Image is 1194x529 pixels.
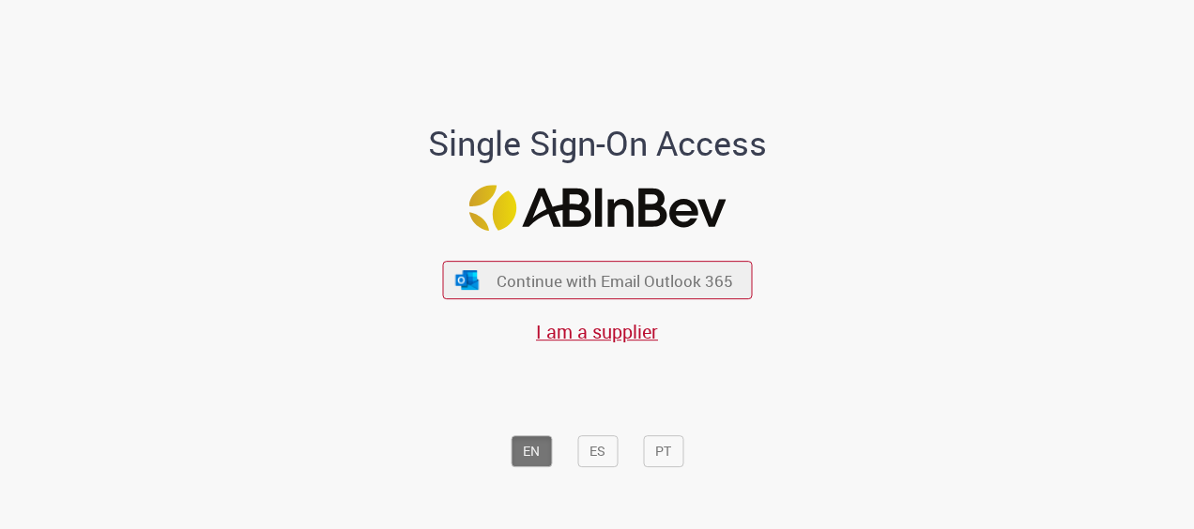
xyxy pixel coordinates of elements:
[577,435,618,467] button: ES
[454,270,481,290] img: ícone Azure/Microsoft 360
[643,435,683,467] button: PT
[511,435,552,467] button: EN
[468,185,726,231] img: Logo ABInBev
[442,261,752,299] button: ícone Azure/Microsoft 360 Continue with Email Outlook 365
[536,320,658,345] a: I am a supplier
[337,126,858,163] h1: Single Sign-On Access
[497,270,733,292] span: Continue with Email Outlook 365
